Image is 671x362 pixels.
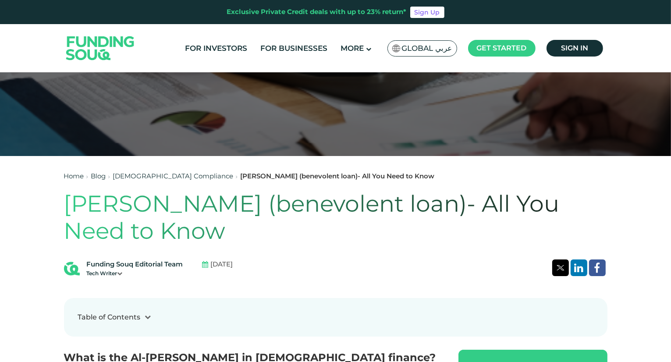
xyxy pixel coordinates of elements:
[57,26,143,70] img: Logo
[341,44,364,53] span: More
[64,261,80,277] img: Blog Author
[64,172,84,180] a: Home
[211,259,233,270] span: [DATE]
[402,43,452,53] span: Global عربي
[78,312,141,323] div: Table of Contents
[227,7,407,17] div: Exclusive Private Credit deals with up to 23% return*
[547,40,603,57] a: Sign in
[258,41,330,56] a: For Businesses
[557,265,564,270] img: twitter
[64,190,607,245] h1: [PERSON_NAME] (benevolent loan)- All You Need to Know
[477,44,527,52] span: Get started
[87,270,183,277] div: Tech Writer
[241,171,435,181] div: [PERSON_NAME] (benevolent loan)- All You Need to Know
[561,44,588,52] span: Sign in
[392,45,400,52] img: SA Flag
[410,7,444,18] a: Sign Up
[183,41,249,56] a: For Investors
[87,259,183,270] div: Funding Souq Editorial Team
[113,172,234,180] a: [DEMOGRAPHIC_DATA] Compliance
[91,172,106,180] a: Blog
